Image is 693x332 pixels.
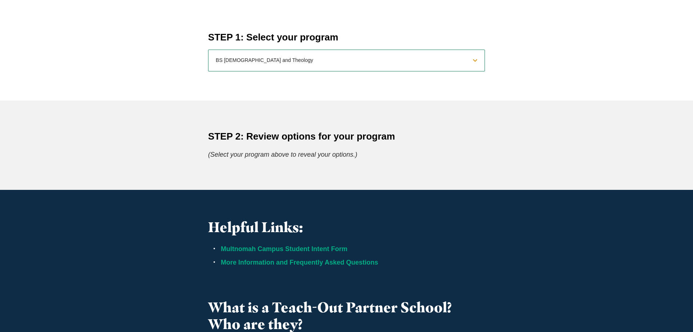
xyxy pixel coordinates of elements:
[208,151,357,158] em: (Select your program above to reveal your options.)
[221,259,378,266] a: More Information and Frequently Asked Questions
[208,31,485,44] h4: STEP 1: Select your program
[208,219,485,236] h3: Helpful Links:
[221,245,347,253] a: Multnomah Campus Student Intent Form
[208,130,485,143] h4: STEP 2: Review options for your program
